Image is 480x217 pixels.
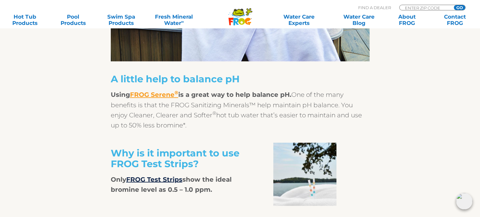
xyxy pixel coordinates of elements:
input: GO [454,5,465,10]
a: ContactFROG [436,14,474,26]
input: Zip Code Form [404,5,447,10]
sup: ∞ [181,19,184,24]
a: AboutFROG [388,14,425,26]
p: Find A Dealer [358,5,391,10]
strong: Why is it important to use FROG Test Strips? [111,147,240,169]
a: FROG Test Strips [126,175,182,183]
strong: Using is a great way to help balance pH. [111,91,291,98]
strong: Only show the ideal bromine level as 0.5 – 1.0 ppm. [111,175,232,193]
strong: A little help to balance pH [111,73,240,85]
sup: ® [212,110,216,116]
p: One of the many benefits is that the FROG Sanitizing Minerals™ help maintain pH balance. You enjo... [111,90,370,130]
a: Swim SpaProducts [103,14,140,26]
a: Fresh MineralWater∞ [151,14,197,26]
img: FROG Test Strips [273,143,336,206]
a: FROG Serene® [130,91,178,98]
a: Hot TubProducts [6,14,44,26]
sup: ® [175,90,178,96]
a: Water CareBlog [340,14,377,26]
a: PoolProducts [54,14,92,26]
a: Water CareExperts [269,14,329,26]
img: openIcon [456,193,472,209]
